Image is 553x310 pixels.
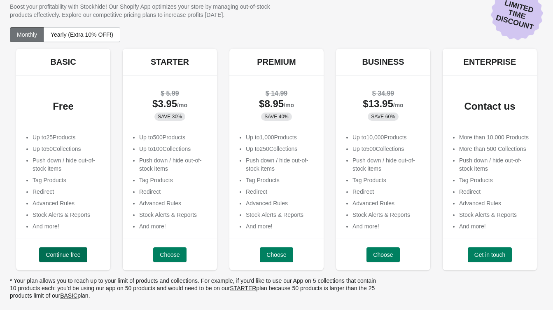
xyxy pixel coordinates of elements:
[260,247,293,262] button: Choose
[373,251,393,258] span: Choose
[230,285,256,291] ins: STARTER
[177,102,187,108] span: /mo
[39,247,87,262] button: Continue free
[366,247,399,262] button: Choose
[344,100,422,109] div: $ 13.95
[246,211,315,219] li: Stock Alerts & Reports
[257,57,296,67] h5: PREMIUM
[459,145,529,153] p: More than 500 Collections
[352,222,422,230] li: And more!
[459,176,529,184] li: Tag Products
[50,57,76,67] h5: BASIC
[246,222,315,230] li: And more!
[139,156,209,173] li: Push down / hide out-of-stock items
[238,100,315,109] div: $ 8.95
[131,100,209,109] div: $ 3.95
[459,211,529,219] li: Stock Alerts & Reports
[264,113,288,120] span: SAVE 40%
[60,292,77,299] ins: BASIC
[33,145,102,153] p: Up to 50 Collections
[246,133,315,141] p: Up to 1,000 Products
[44,27,120,42] button: Yearly (Extra 10% OFF!)
[10,2,293,19] p: Boost your profitability with Stockhide! Our Shopify App optimizes your store by managing out-of-...
[139,145,209,153] p: Up to 100 Collections
[139,222,209,230] li: And more!
[151,57,189,67] h5: STARTER
[352,199,422,207] li: Advanced Rules
[33,176,102,184] li: Tag Products
[139,176,209,184] li: Tag Products
[238,89,315,98] div: $ 14.99
[33,133,102,141] p: Up to 25 Products
[266,251,286,258] span: Choose
[246,176,315,184] li: Tag Products
[352,133,422,141] p: Up to 10,000 Products
[139,188,209,196] li: Redirect
[246,199,315,207] li: Advanced Rules
[352,211,422,219] li: Stock Alerts & Reports
[393,102,404,108] span: /mo
[139,211,209,219] li: Stock Alerts & Reports
[352,145,422,153] p: Up to 500 Collections
[451,102,529,110] div: Contact us
[10,27,44,42] button: Monthly
[51,31,113,38] span: Yearly (Extra 10% OFF!)
[459,156,529,173] li: Push down / hide out-of-stock items
[246,188,315,196] li: Redirect
[246,156,315,173] li: Push down / hide out-of-stock items
[459,199,529,207] li: Advanced Rules
[160,251,180,258] span: Choose
[474,251,506,258] span: Get in touch
[344,89,422,98] div: $ 34.99
[468,247,512,262] button: Get in touch
[464,57,516,67] h5: ENTERPRISE
[24,102,102,110] div: Free
[139,133,209,141] p: Up to 500 Products
[33,188,102,196] li: Redirect
[46,251,80,258] span: Continue free
[459,188,529,196] li: Redirect
[459,133,529,141] p: More than 10,000 Products
[158,113,182,120] span: SAVE 30%
[153,247,186,262] button: Choose
[10,277,380,299] p: * Your plan allows you to reach up to your limit of products and collections. For example, if you...
[352,176,422,184] li: Tag Products
[139,199,209,207] li: Advanced Rules
[17,31,37,38] span: Monthly
[33,156,102,173] li: Push down / hide out-of-stock items
[371,113,395,120] span: SAVE 60%
[352,156,422,173] li: Push down / hide out-of-stock items
[246,145,315,153] p: Up to 250 Collections
[362,57,404,67] h5: BUSINESS
[131,89,209,98] div: $ 5.99
[284,102,294,108] span: /mo
[352,188,422,196] li: Redirect
[33,211,102,219] li: Stock Alerts & Reports
[33,222,102,230] li: And more!
[459,222,529,230] li: And more!
[33,199,102,207] li: Advanced Rules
